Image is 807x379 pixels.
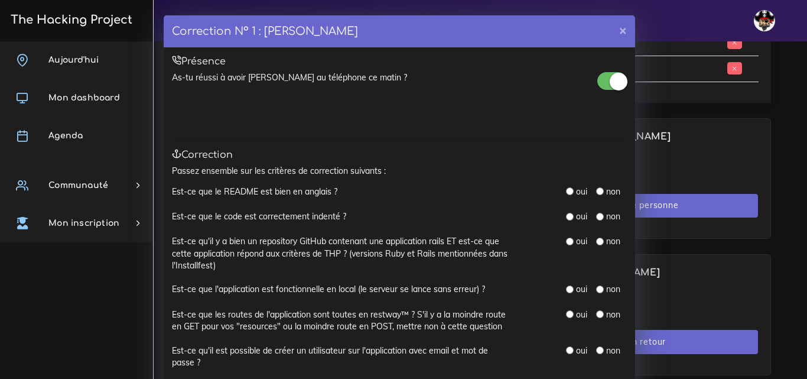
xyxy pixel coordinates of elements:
[576,210,587,222] label: oui
[172,150,627,161] h5: Correction
[606,283,620,295] label: non
[172,283,485,295] label: Est-ce que l'application est fonctionnelle en local (le serveur se lance sans erreur) ?
[606,309,620,320] label: non
[172,24,358,40] h4: Correction N° 1 : [PERSON_NAME]
[606,345,620,357] label: non
[606,235,620,247] label: non
[172,186,337,197] label: Est-ce que le README est bien en anglais ?
[606,210,620,222] label: non
[172,210,346,222] label: Est-ce que le code est correctement indenté ?
[576,309,587,320] label: oui
[576,186,587,197] label: oui
[576,345,587,357] label: oui
[172,309,509,333] label: Est-ce que les routes de l'application sont toutes en restway™ ? S'il y a la moindre route en GET...
[611,15,635,44] button: ×
[576,283,587,295] label: oui
[172,345,509,369] label: Est-ce qu'il est possible de créer un utilisateur sur l'application avec email et mot de passe ?
[172,56,627,67] h5: Présence
[172,165,627,177] p: Passez ensemble sur les critères de correction suivants :
[576,235,587,247] label: oui
[606,186,620,197] label: non
[172,72,407,83] label: As-tu réussi à avoir [PERSON_NAME] au téléphone ce matin ?
[172,235,509,271] label: Est-ce qu'il y a bien un repository GitHub contenant une application rails ET est-ce que cette ap...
